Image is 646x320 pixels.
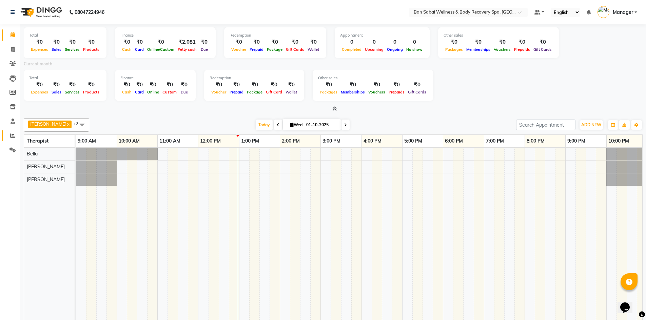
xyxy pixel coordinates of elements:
[145,81,161,89] div: ₹0
[27,151,38,157] span: Bella
[230,38,248,46] div: ₹0
[120,38,133,46] div: ₹0
[27,164,65,170] span: [PERSON_NAME]
[516,120,575,130] input: Search Appointment
[81,47,101,52] span: Products
[120,47,133,52] span: Cash
[120,90,133,94] span: Cash
[158,136,182,146] a: 11:00 AM
[465,47,492,52] span: Memberships
[525,136,546,146] a: 8:00 PM
[29,75,101,81] div: Total
[306,38,321,46] div: ₹0
[339,90,367,94] span: Memberships
[265,47,284,52] span: Package
[63,38,81,46] div: ₹0
[284,47,306,52] span: Gift Cards
[63,47,81,52] span: Services
[532,38,553,46] div: ₹0
[264,81,284,89] div: ₹0
[405,47,424,52] span: No show
[133,90,145,94] span: Card
[198,38,210,46] div: ₹0
[179,90,190,94] span: Due
[284,90,299,94] span: Wallet
[248,38,265,46] div: ₹0
[73,121,83,126] span: +2
[362,136,383,146] a: 4:00 PM
[387,81,406,89] div: ₹0
[581,122,601,127] span: ADD NEW
[618,293,639,313] iframe: chat widget
[75,3,104,22] b: 08047224946
[81,38,101,46] div: ₹0
[406,81,428,89] div: ₹0
[321,136,342,146] a: 3:00 PM
[210,81,228,89] div: ₹0
[239,136,261,146] a: 1:00 PM
[580,120,603,130] button: ADD NEW
[117,136,141,146] a: 10:00 AM
[76,136,98,146] a: 9:00 AM
[29,81,50,89] div: ₹0
[284,38,306,46] div: ₹0
[385,38,405,46] div: 0
[66,121,70,127] a: x
[30,121,66,127] span: [PERSON_NAME]
[444,38,465,46] div: ₹0
[29,33,101,38] div: Total
[230,33,321,38] div: Redemption
[133,47,145,52] span: Card
[24,61,52,67] label: Current month
[230,47,248,52] span: Voucher
[161,81,178,89] div: ₹0
[340,33,424,38] div: Appointment
[145,47,176,52] span: Online/Custom
[120,81,133,89] div: ₹0
[50,90,63,94] span: Sales
[304,120,338,130] input: 2025-10-01
[280,136,301,146] a: 2:00 PM
[444,47,465,52] span: Packages
[340,47,363,52] span: Completed
[120,75,190,81] div: Finance
[29,38,50,46] div: ₹0
[176,47,198,52] span: Petty cash
[176,38,198,46] div: ₹2,081
[340,38,363,46] div: 0
[443,136,465,146] a: 6:00 PM
[387,90,406,94] span: Prepaids
[50,47,63,52] span: Sales
[133,38,145,46] div: ₹0
[318,75,428,81] div: Other sales
[199,47,210,52] span: Due
[405,38,424,46] div: 0
[63,90,81,94] span: Services
[29,90,50,94] span: Expenses
[210,90,228,94] span: Voucher
[27,138,48,144] span: Therapist
[27,176,65,183] span: [PERSON_NAME]
[120,33,210,38] div: Finance
[306,47,321,52] span: Wallet
[363,38,385,46] div: 0
[339,81,367,89] div: ₹0
[161,90,178,94] span: Custom
[363,47,385,52] span: Upcoming
[248,47,265,52] span: Prepaid
[367,90,387,94] span: Vouchers
[403,136,424,146] a: 5:00 PM
[465,38,492,46] div: ₹0
[228,81,245,89] div: ₹0
[210,75,299,81] div: Redemption
[228,90,245,94] span: Prepaid
[512,47,532,52] span: Prepaids
[607,136,631,146] a: 10:00 PM
[264,90,284,94] span: Gift Card
[444,33,553,38] div: Other sales
[318,81,339,89] div: ₹0
[145,38,176,46] div: ₹0
[492,47,512,52] span: Vouchers
[367,81,387,89] div: ₹0
[484,136,506,146] a: 7:00 PM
